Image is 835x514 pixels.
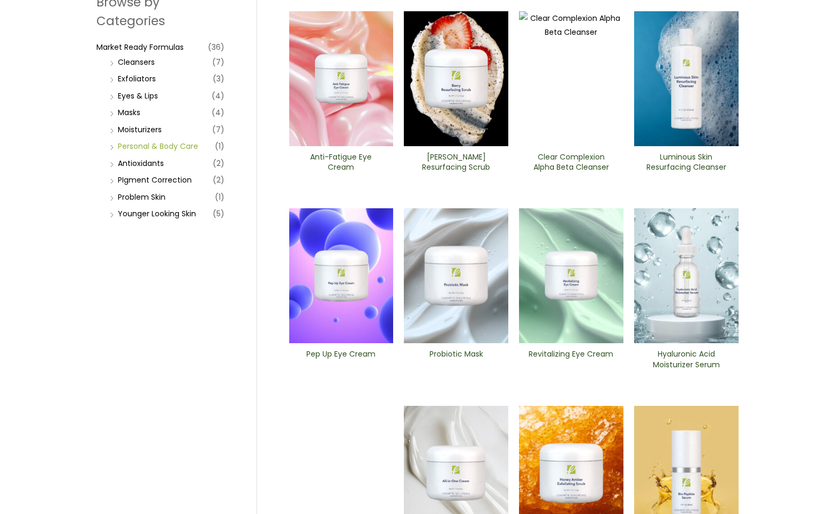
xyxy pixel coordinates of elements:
[118,208,196,219] a: Younger Looking Skin
[404,208,508,343] img: Probiotic Mask
[118,141,198,152] a: Personal & Body Care
[643,152,729,176] a: Luminous Skin Resurfacing ​Cleanser
[404,11,508,146] img: Berry Resurfacing Scrub
[634,208,739,343] img: Hyaluronic moisturizer Serum
[118,73,156,84] a: Exfoliators
[298,349,384,373] a: Pep Up Eye Cream
[213,156,224,171] span: (2)
[528,152,614,172] h2: Clear Complexion Alpha Beta ​Cleanser
[215,190,224,205] span: (1)
[212,55,224,70] span: (7)
[96,42,184,52] a: Market Ready Formulas
[519,11,623,146] img: Clear Complexion Alpha Beta ​Cleanser
[118,124,162,135] a: Moisturizers
[413,349,499,373] a: Probiotic Mask
[289,208,394,343] img: Pep Up Eye Cream
[413,152,499,172] h2: [PERSON_NAME] Resurfacing Scrub
[298,152,384,176] a: Anti-Fatigue Eye Cream
[298,152,384,172] h2: Anti-Fatigue Eye Cream
[528,152,614,176] a: Clear Complexion Alpha Beta ​Cleanser
[298,349,384,369] h2: Pep Up Eye Cream
[118,90,158,101] a: Eyes & Lips
[118,158,164,169] a: Antioxidants
[528,349,614,369] h2: Revitalizing ​Eye Cream
[118,192,166,202] a: Problem Skin
[413,349,499,369] h2: Probiotic Mask
[643,349,729,369] h2: Hyaluronic Acid Moisturizer Serum
[528,349,614,373] a: Revitalizing ​Eye Cream
[643,152,729,172] h2: Luminous Skin Resurfacing ​Cleanser
[634,11,739,146] img: Luminous Skin Resurfacing ​Cleanser
[212,105,224,120] span: (4)
[212,122,224,137] span: (7)
[213,172,224,187] span: (2)
[118,175,192,185] a: PIgment Correction
[413,152,499,176] a: [PERSON_NAME] Resurfacing Scrub
[519,208,623,343] img: Revitalizing ​Eye Cream
[118,107,140,118] a: Masks
[212,88,224,103] span: (4)
[643,349,729,373] a: Hyaluronic Acid Moisturizer Serum
[289,11,394,146] img: Anti Fatigue Eye Cream
[118,57,155,67] a: Cleansers
[215,139,224,154] span: (1)
[213,206,224,221] span: (5)
[213,71,224,86] span: (3)
[208,40,224,55] span: (36)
